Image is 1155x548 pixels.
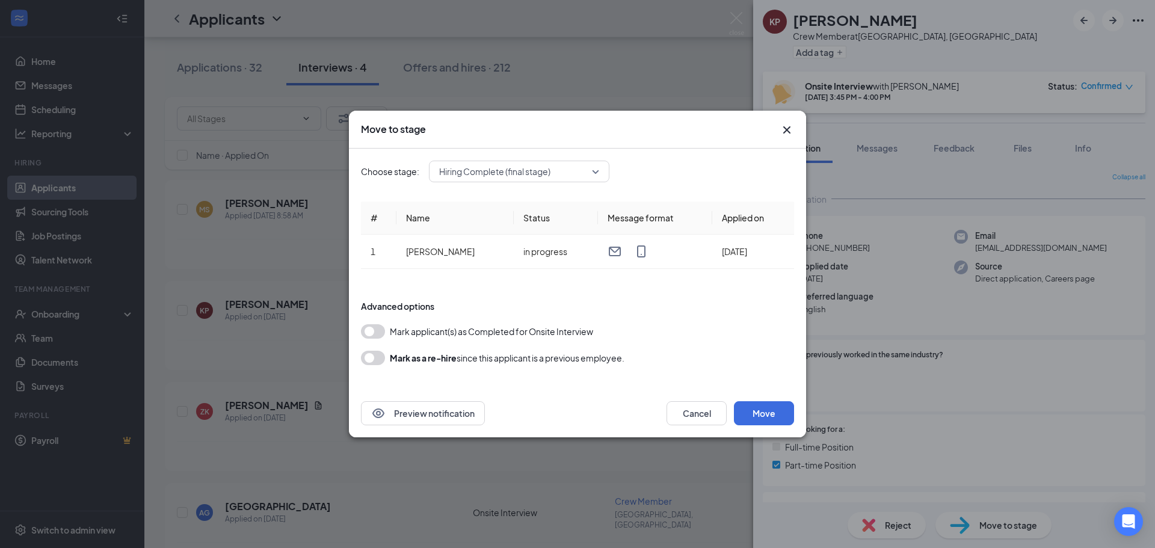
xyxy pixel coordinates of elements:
[734,401,794,425] button: Move
[439,162,550,180] span: Hiring Complete (final stage)
[390,351,624,365] div: since this applicant is a previous employee.
[361,202,396,235] th: #
[390,353,457,363] b: Mark as a re-hire
[396,202,514,235] th: Name
[514,235,598,269] td: in progress
[361,401,485,425] button: EyePreview notification
[667,401,727,425] button: Cancel
[396,235,514,269] td: [PERSON_NAME]
[514,202,598,235] th: Status
[361,165,419,178] span: Choose stage:
[780,123,794,137] svg: Cross
[780,123,794,137] button: Close
[634,244,648,259] svg: MobileSms
[371,406,386,420] svg: Eye
[1114,507,1143,536] div: Open Intercom Messenger
[390,324,593,339] span: Mark applicant(s) as Completed for Onsite Interview
[608,244,622,259] svg: Email
[361,123,426,136] h3: Move to stage
[712,235,794,269] td: [DATE]
[371,246,375,257] span: 1
[598,202,712,235] th: Message format
[361,300,794,312] div: Advanced options
[712,202,794,235] th: Applied on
